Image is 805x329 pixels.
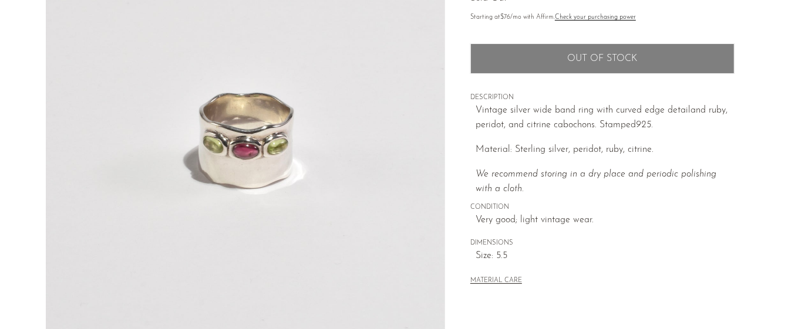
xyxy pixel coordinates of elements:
span: Out of stock [568,53,638,65]
a: Check your purchasing power - Learn more about Affirm Financing (opens in modal) [555,14,636,21]
p: Material: Sterling silver, peridot, ruby, citrine. [476,143,735,158]
i: We recommend storing in a dry place and periodic polishing with a cloth. [476,169,716,194]
span: Size: 5.5 [476,249,735,264]
button: Add to cart [470,43,735,74]
span: Very good; light vintage wear. [476,213,735,228]
span: $76 [500,14,510,21]
p: Starting at /mo with Affirm. [470,12,735,23]
p: Vintage silver wide band ring with curved edge detail and ruby, peridot, and citrine cabochons. S... [476,103,735,133]
span: CONDITION [470,202,735,213]
button: MATERIAL CARE [470,277,522,286]
em: 925. [636,120,653,130]
span: DESCRIPTION [470,93,735,103]
span: DIMENSIONS [470,238,735,249]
